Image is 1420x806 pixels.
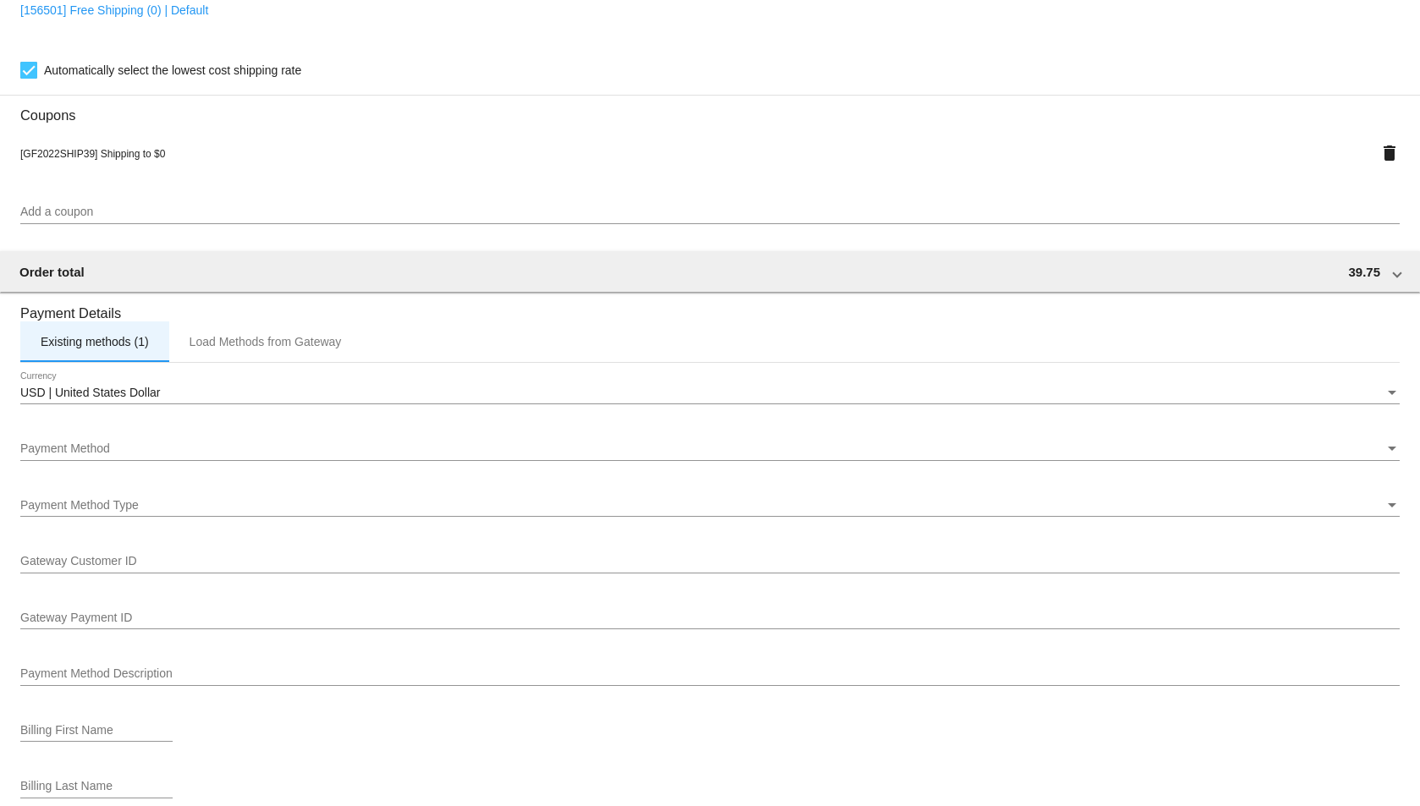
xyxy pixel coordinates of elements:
input: Payment Method Description [20,667,1400,681]
a: [156501] Free Shipping (0) | Default [20,3,208,17]
input: Billing First Name [20,724,173,737]
mat-select: Payment Method [20,442,1400,456]
span: Automatically select the lowest cost shipping rate [44,60,301,80]
span: 39.75 [1348,265,1380,279]
input: Billing Last Name [20,780,173,793]
mat-select: Currency [20,387,1400,400]
span: Payment Method [20,441,110,455]
h3: Payment Details [20,293,1400,321]
span: Payment Method Type [20,498,139,512]
span: USD | United States Dollar [20,386,160,399]
mat-select: Payment Method Type [20,499,1400,513]
input: Gateway Customer ID [20,555,1400,568]
div: Load Methods from Gateway [190,335,342,348]
span: Order total [19,265,85,279]
input: Add a coupon [20,206,1400,219]
h3: Coupons [20,95,1400,123]
div: Existing methods (1) [41,335,149,348]
input: Gateway Payment ID [20,611,1400,625]
mat-icon: delete [1379,143,1400,163]
span: [GF2022SHIP39] Shipping to $0 [20,148,165,160]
